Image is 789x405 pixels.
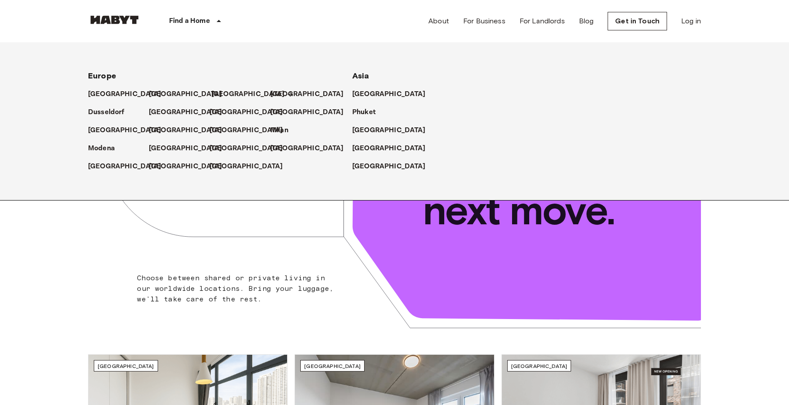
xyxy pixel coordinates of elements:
p: [GEOGRAPHIC_DATA] [149,143,222,154]
p: [GEOGRAPHIC_DATA] [352,89,426,100]
p: [GEOGRAPHIC_DATA] [149,125,222,136]
p: Dusseldorf [88,107,125,118]
a: Modena [88,143,124,154]
p: Choose between shared or private living in our worldwide locations. Bring your luggage, we'll tak... [137,273,339,305]
a: [GEOGRAPHIC_DATA] [352,89,435,100]
p: [GEOGRAPHIC_DATA] [352,143,426,154]
a: [GEOGRAPHIC_DATA] [352,143,435,154]
a: [GEOGRAPHIC_DATA] [270,89,353,100]
a: [GEOGRAPHIC_DATA] [211,89,294,100]
p: [GEOGRAPHIC_DATA] [210,125,283,136]
a: [GEOGRAPHIC_DATA] [149,125,231,136]
p: Modena [88,143,115,154]
p: [GEOGRAPHIC_DATA] [270,89,344,100]
span: Europe [88,71,116,81]
p: [GEOGRAPHIC_DATA] [270,143,344,154]
span: [GEOGRAPHIC_DATA] [511,363,568,369]
a: [GEOGRAPHIC_DATA] [149,161,231,172]
p: [GEOGRAPHIC_DATA] [149,107,222,118]
img: Habyt [88,15,141,24]
p: Milan [270,125,288,136]
a: [GEOGRAPHIC_DATA] [149,143,231,154]
a: [GEOGRAPHIC_DATA] [149,89,231,100]
a: [GEOGRAPHIC_DATA] [88,89,170,100]
p: Find a Home [169,16,210,26]
a: For Landlords [520,16,565,26]
a: Log in [681,16,701,26]
a: [GEOGRAPHIC_DATA] [88,161,170,172]
p: [GEOGRAPHIC_DATA] [149,89,222,100]
span: [GEOGRAPHIC_DATA] [304,363,361,369]
p: Phuket [352,107,376,118]
p: [GEOGRAPHIC_DATA] [352,161,426,172]
a: [GEOGRAPHIC_DATA] [210,107,292,118]
a: Milan [270,125,297,136]
a: [GEOGRAPHIC_DATA] [210,143,292,154]
p: [GEOGRAPHIC_DATA] [270,107,344,118]
a: [GEOGRAPHIC_DATA] [352,161,435,172]
span: Asia [352,71,369,81]
p: [GEOGRAPHIC_DATA] [88,125,162,136]
a: Dusseldorf [88,107,133,118]
p: [GEOGRAPHIC_DATA] [210,143,283,154]
a: [GEOGRAPHIC_DATA] [210,125,292,136]
a: About [428,16,449,26]
a: For Business [463,16,505,26]
a: Get in Touch [608,12,667,30]
p: [GEOGRAPHIC_DATA] [210,161,283,172]
a: [GEOGRAPHIC_DATA] [270,107,353,118]
a: [GEOGRAPHIC_DATA] [352,125,435,136]
a: [GEOGRAPHIC_DATA] [149,107,231,118]
p: [GEOGRAPHIC_DATA] [210,107,283,118]
p: [GEOGRAPHIC_DATA] [88,89,162,100]
p: [GEOGRAPHIC_DATA] [88,161,162,172]
a: [GEOGRAPHIC_DATA] [210,161,292,172]
a: Phuket [352,107,384,118]
a: Blog [579,16,594,26]
a: [GEOGRAPHIC_DATA] [270,143,353,154]
p: [GEOGRAPHIC_DATA] [149,161,222,172]
p: [GEOGRAPHIC_DATA] [211,89,285,100]
span: [GEOGRAPHIC_DATA] [98,363,154,369]
a: [GEOGRAPHIC_DATA] [88,125,170,136]
p: [GEOGRAPHIC_DATA] [352,125,426,136]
